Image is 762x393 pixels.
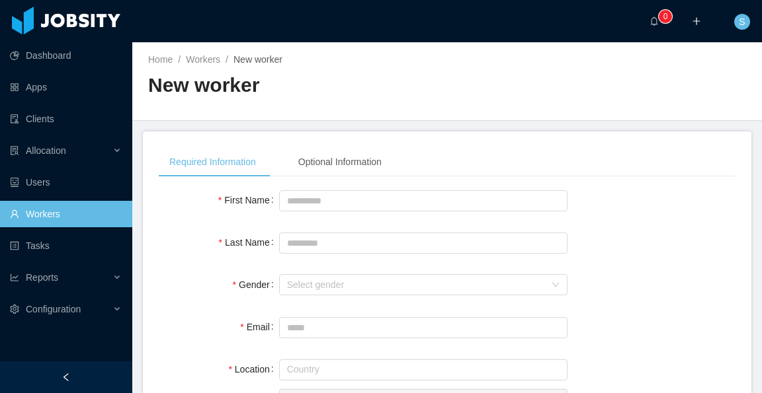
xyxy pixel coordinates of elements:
[26,304,81,314] span: Configuration
[10,201,122,227] a: icon: userWorkers
[739,14,745,30] span: S
[26,272,58,283] span: Reports
[26,145,66,156] span: Allocation
[219,237,279,248] label: Last Name
[10,146,19,155] i: icon: solution
[279,190,568,211] input: First Name
[10,169,122,196] a: icon: robotUsers
[148,72,447,99] h2: New worker
[10,273,19,282] i: icon: line-chart
[279,232,568,254] input: Last Name
[186,54,220,65] a: Workers
[178,54,181,65] span: /
[279,317,568,338] input: Email
[10,74,122,100] a: icon: appstoreApps
[10,106,122,132] a: icon: auditClients
[159,147,267,177] div: Required Information
[10,42,122,69] a: icon: pie-chartDashboard
[218,195,279,205] label: First Name
[650,17,659,26] i: icon: bell
[233,54,282,65] span: New worker
[148,54,173,65] a: Home
[288,147,392,177] div: Optional Information
[228,364,278,375] label: Location
[692,17,701,26] i: icon: plus
[233,279,279,290] label: Gender
[240,322,278,332] label: Email
[10,304,19,314] i: icon: setting
[226,54,228,65] span: /
[287,278,545,291] div: Select gender
[552,281,560,290] i: icon: down
[659,10,672,23] sup: 0
[10,232,122,259] a: icon: profileTasks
